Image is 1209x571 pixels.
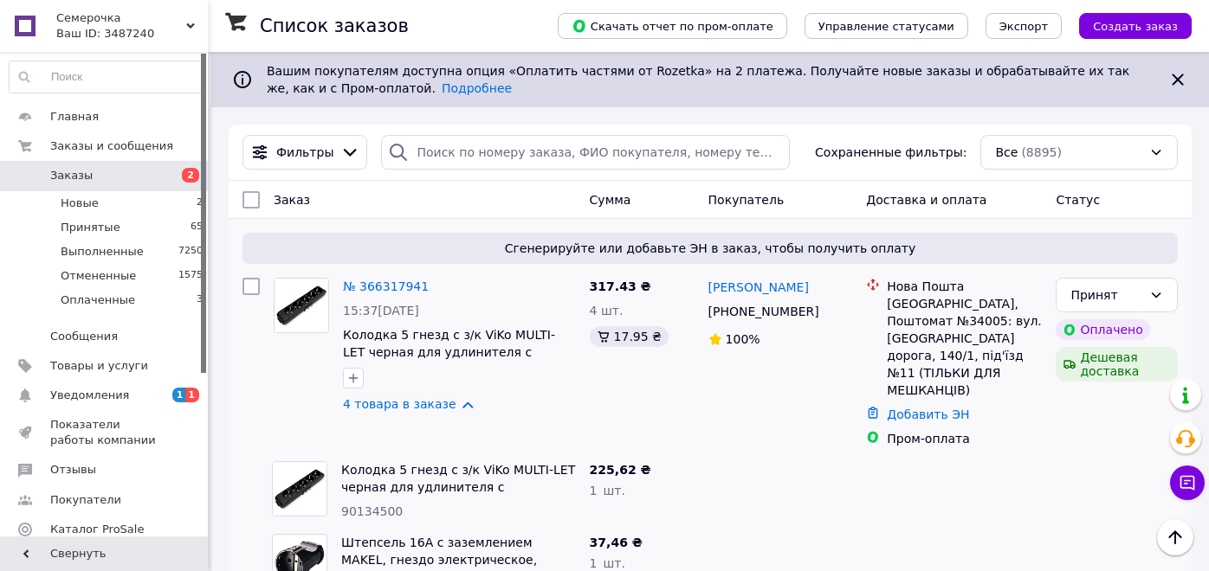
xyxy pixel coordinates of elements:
span: Отмененные [61,268,136,284]
span: Экспорт [999,20,1048,33]
a: Создать заказ [1062,18,1192,32]
div: [GEOGRAPHIC_DATA], Поштомат №34005: вул. [GEOGRAPHIC_DATA] дорога, 140/1, під'їзд №11 (ТІЛЬКИ ДЛЯ... [887,295,1042,399]
a: Фото товару [274,278,329,333]
span: Создать заказ [1093,20,1178,33]
span: 317.43 ₴ [590,279,651,293]
span: Сообщения [50,329,118,344]
div: [PHONE_NUMBER] [705,299,823,324]
span: 90134500 [341,504,403,518]
a: Колодка 5 гнезд c з/к ViKo MULTI-LET черная для удлинителя с заземлением, колодка 5 гнезд 90134500 [341,463,575,529]
span: Товары и услуги [50,358,148,374]
span: 1 [172,388,186,402]
div: Оплачено [1056,319,1149,340]
span: Отзывы [50,462,96,478]
span: Семерочка [56,10,186,26]
a: 4 товара в заказе [343,397,456,411]
span: Все [995,144,1018,161]
span: Фильтры [276,144,333,161]
span: (8895) [1021,145,1062,159]
button: Экспорт [986,13,1062,39]
span: Выполненные [61,244,144,260]
a: Колодка 5 гнезд c з/к ViKo MULTI-LET черная для удлинителя с заземлением, колодка 5 гнезд 90134500 [343,328,555,394]
span: Сумма [590,193,631,207]
div: 17.95 ₴ [590,326,669,347]
span: 1575 [178,268,203,284]
input: Поиск [10,61,204,93]
span: 1 шт. [590,484,625,497]
span: Управление статусами [818,20,954,33]
span: Вашим покупателям доступна опция «Оплатить частями от Rozetka» на 2 платежа. Получайте новые зака... [267,64,1129,95]
span: 65 [191,220,203,235]
span: 37,46 ₴ [590,536,643,549]
span: 4 шт. [590,304,624,318]
span: Доставка и оплата [866,193,986,207]
span: 3 [197,292,203,308]
span: Статус [1056,193,1100,207]
span: Сохраненные фильтры: [815,144,967,161]
span: 100% [726,332,760,346]
span: Сгенерируйте или добавьте ЭН в заказ, чтобы получить оплату [249,240,1171,257]
span: 7250 [178,244,203,260]
span: 2 [182,168,199,183]
span: Покупатель [708,193,785,207]
span: Показатели работы компании [50,417,160,448]
span: Принятые [61,220,120,235]
div: Принят [1070,285,1142,305]
span: Заказ [274,193,310,207]
span: Уведомления [50,388,129,403]
span: Заказы [50,168,93,183]
a: [PERSON_NAME] [708,279,809,296]
span: Заказы и сообщения [50,138,173,154]
img: Фото товару [273,462,326,516]
button: Создать заказ [1079,13,1192,39]
span: 225,62 ₴ [590,463,651,477]
img: Фото товару [275,279,328,332]
span: Каталог ProSale [50,522,144,537]
div: Ваш ID: 3487240 [56,26,208,42]
button: Наверх [1157,519,1193,555]
span: 2 [197,196,203,211]
input: Поиск по номеру заказа, ФИО покупателя, номеру телефона, Email, номеру накладной [381,135,789,170]
span: Главная [50,109,99,125]
span: Скачать отчет по пром-оплате [572,18,773,34]
span: Оплаченные [61,292,135,308]
button: Управление статусами [805,13,968,39]
button: Чат с покупателем [1170,465,1205,500]
div: Пром-оплата [887,430,1042,447]
a: Подробнее [442,81,512,95]
span: 1 [185,388,199,402]
button: Скачать отчет по пром-оплате [558,13,787,39]
a: № 366317941 [343,279,429,293]
div: Нова Пошта [887,278,1042,295]
span: Новые [61,196,99,211]
h1: Список заказов [260,16,409,36]
span: Покупатели [50,492,121,508]
span: 1 шт. [590,556,625,570]
div: Дешевая доставка [1056,347,1178,382]
span: 15:37[DATE] [343,304,419,318]
a: Добавить ЭН [887,407,969,421]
